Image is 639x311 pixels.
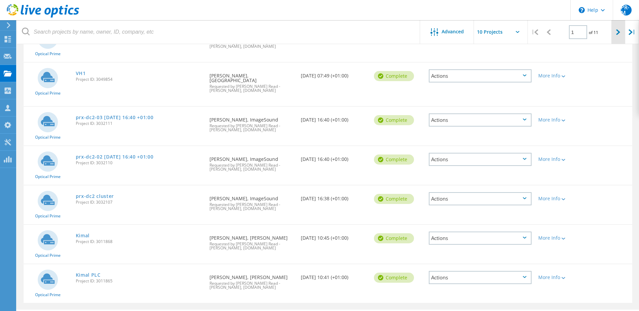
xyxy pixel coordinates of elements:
div: [PERSON_NAME], ImageSound [206,146,297,178]
div: [PERSON_NAME], [PERSON_NAME] [206,264,297,296]
span: Requested by [PERSON_NAME] Read - [PERSON_NAME], [DOMAIN_NAME] [210,203,294,211]
span: Optical Prime [35,135,61,139]
div: Complete [374,233,414,243]
div: Complete [374,71,414,81]
span: PR-M [621,5,632,15]
div: More Info [538,196,580,201]
span: Optical Prime [35,214,61,218]
span: of 11 [589,30,598,35]
div: | [625,20,639,44]
div: Actions [429,271,532,284]
div: Complete [374,194,414,204]
div: [DATE] 16:38 (+01:00) [297,185,371,208]
span: Optical Prime [35,52,61,56]
span: Optical Prime [35,293,61,297]
div: Complete [374,273,414,283]
div: [DATE] 16:40 (+01:00) [297,146,371,168]
span: Optical Prime [35,175,61,179]
div: Complete [374,115,414,125]
div: [PERSON_NAME], [GEOGRAPHIC_DATA] [206,63,297,99]
a: prx-dc2 cluster [76,194,114,199]
span: Project ID: 3011868 [76,240,203,244]
a: Live Optics Dashboard [7,14,79,19]
div: More Info [538,275,580,280]
div: Actions [429,232,532,245]
span: Requested by [PERSON_NAME] Read - [PERSON_NAME], [DOMAIN_NAME] [210,281,294,289]
div: [DATE] 10:45 (+01:00) [297,225,371,247]
span: Optical Prime [35,91,61,95]
div: | [528,20,542,44]
a: Kimal [76,233,90,238]
span: Requested by [PERSON_NAME] Read - [PERSON_NAME], [DOMAIN_NAME] [210,40,294,48]
span: Project ID: 3032111 [76,122,203,126]
span: Project ID: 3011865 [76,279,203,283]
a: Kimal PLC [76,273,101,277]
div: Actions [429,69,532,82]
span: Project ID: 3032110 [76,161,203,165]
div: [PERSON_NAME], [PERSON_NAME] [206,225,297,257]
a: VH1 [76,71,86,76]
div: [PERSON_NAME], ImageSound [206,185,297,217]
div: More Info [538,73,580,78]
div: [DATE] 07:49 (+01:00) [297,63,371,85]
div: Actions [429,153,532,166]
div: [PERSON_NAME], ImageSound [206,107,297,139]
div: More Info [538,236,580,240]
span: Requested by [PERSON_NAME] Read - [PERSON_NAME], [DOMAIN_NAME] [210,84,294,93]
div: Actions [429,192,532,205]
span: Project ID: 3049854 [76,77,203,81]
span: Requested by [PERSON_NAME] Read - [PERSON_NAME], [DOMAIN_NAME] [210,163,294,171]
span: Project ID: 3032107 [76,200,203,204]
div: Complete [374,154,414,165]
span: Optical Prime [35,253,61,257]
div: Actions [429,113,532,127]
span: Requested by [PERSON_NAME] Read - [PERSON_NAME], [DOMAIN_NAME] [210,242,294,250]
svg: \n [579,7,585,13]
div: More Info [538,157,580,162]
span: Requested by [PERSON_NAME] Read - [PERSON_NAME], [DOMAIN_NAME] [210,124,294,132]
div: More Info [538,117,580,122]
div: [DATE] 16:40 (+01:00) [297,107,371,129]
a: prx-dc2-02 [DATE] 16:40 +01:00 [76,154,154,159]
a: prx-dc2-03 [DATE] 16:40 +01:00 [76,115,154,120]
div: [DATE] 10:41 (+01:00) [297,264,371,286]
input: Search projects by name, owner, ID, company, etc [17,20,420,44]
span: Advanced [442,29,464,34]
